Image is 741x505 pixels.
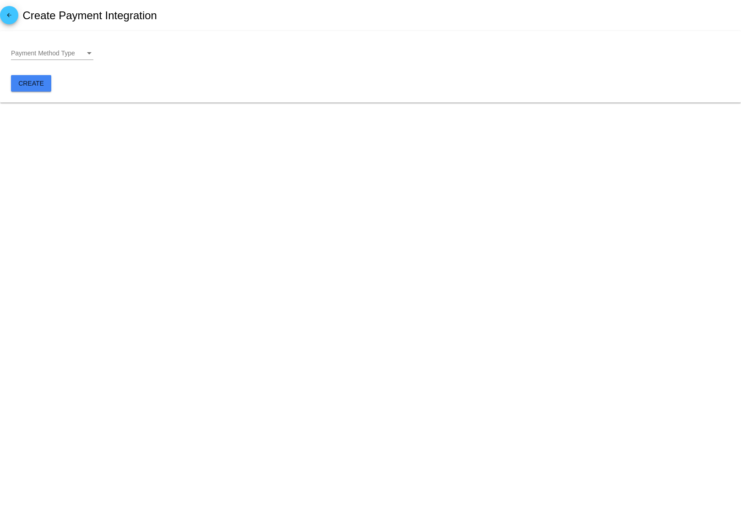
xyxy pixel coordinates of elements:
[11,75,51,92] button: Create
[11,49,75,57] span: Payment Method Type
[18,80,44,87] span: Create
[11,50,93,57] mat-select: Payment Method Type
[22,9,157,22] h2: Create Payment Integration
[4,12,15,23] mat-icon: arrow_back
